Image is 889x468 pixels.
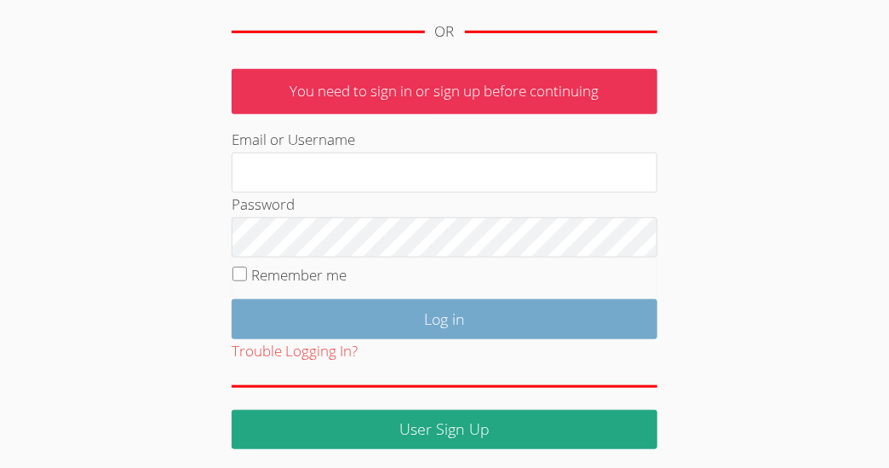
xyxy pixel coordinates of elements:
input: Log in [232,299,657,339]
button: Trouble Logging In? [232,339,358,364]
label: Password [232,194,295,214]
p: You need to sign in or sign up before continuing [232,69,657,114]
a: User Sign Up [232,410,657,450]
label: Remember me [251,265,347,285]
label: Email or Username [232,130,355,149]
div: OR [435,20,455,44]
